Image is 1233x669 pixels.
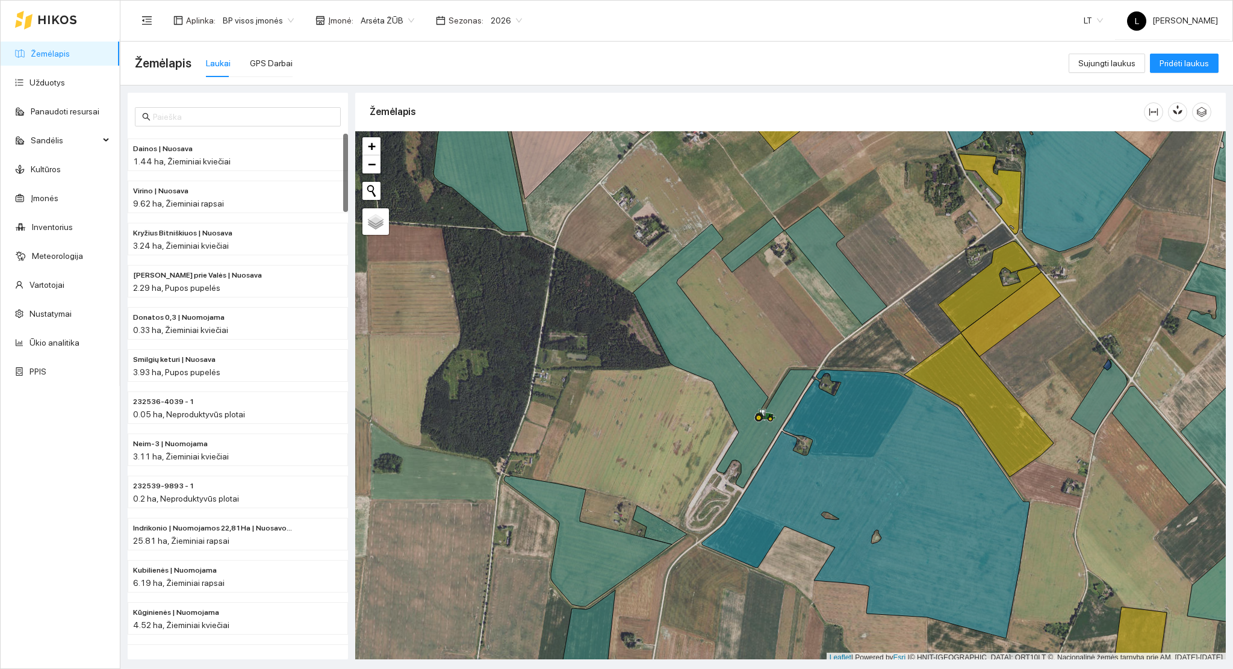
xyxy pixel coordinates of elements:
[1078,57,1135,70] span: Sujungti laukus
[133,565,217,576] span: Kubilienės | Nuomojama
[31,164,61,174] a: Kultūros
[30,280,64,290] a: Vartotojai
[133,185,188,197] span: Virino | Nuosava
[32,251,83,261] a: Meteorologija
[30,309,72,319] a: Nustatymai
[328,14,353,27] span: Įmonė :
[30,338,79,347] a: Ūkio analitika
[30,78,65,87] a: Užduotys
[1127,16,1218,25] span: [PERSON_NAME]
[133,494,239,503] span: 0.2 ha, Neproduktyvūs plotai
[133,199,224,208] span: 9.62 ha, Žieminiai rapsai
[133,409,245,419] span: 0.05 ha, Neproduktyvūs plotai
[31,107,99,116] a: Panaudoti resursai
[31,193,58,203] a: Įmonės
[133,312,225,323] span: Donatos 0,3 | Nuomojama
[368,157,376,172] span: −
[206,57,231,70] div: Laukai
[893,653,906,662] a: Esri
[827,653,1226,663] div: | Powered by © HNIT-[GEOGRAPHIC_DATA]; ORT10LT ©, Nacionalinė žemės tarnyba prie AM, [DATE]-[DATE]
[223,11,294,30] span: BP visos įmonės
[133,367,220,377] span: 3.93 ha, Pupos pupelės
[135,8,159,33] button: menu-fold
[133,607,219,618] span: Kūginienės | Nuomojama
[370,95,1144,129] div: Žemėlapis
[362,182,380,200] button: Initiate a new search
[133,481,194,492] span: 232539-9893 - 1
[361,11,414,30] span: Arsėta ŽŪB
[133,620,229,630] span: 4.52 ha, Žieminiai kviečiai
[1144,107,1163,117] span: column-width
[30,367,46,376] a: PPIS
[142,113,151,121] span: search
[449,14,483,27] span: Sezonas :
[133,143,193,155] span: Dainos | Nuosava
[133,536,229,546] span: 25.81 ha, Žieminiai rapsai
[491,11,522,30] span: 2026
[830,653,851,662] a: Leaflet
[133,438,208,450] span: Neim-3 | Nuomojama
[315,16,325,25] span: shop
[1160,57,1209,70] span: Pridėti laukus
[436,16,446,25] span: calendar
[1150,54,1219,73] button: Pridėti laukus
[133,354,216,366] span: Smilgių keturi | Nuosava
[1084,11,1103,30] span: LT
[1144,102,1163,122] button: column-width
[186,14,216,27] span: Aplinka :
[141,15,152,26] span: menu-fold
[1069,58,1145,68] a: Sujungti laukus
[133,396,194,408] span: 232536-4039 - 1
[31,49,70,58] a: Žemėlapis
[908,653,910,662] span: |
[32,222,73,232] a: Inventorius
[153,110,334,123] input: Paieška
[362,137,380,155] a: Zoom in
[31,128,99,152] span: Sandėlis
[133,283,220,293] span: 2.29 ha, Pupos pupelės
[368,138,376,154] span: +
[133,523,294,534] span: Indrikonio | Nuomojamos 22,81Ha | Nuosavos 3,00 Ha
[362,155,380,173] a: Zoom out
[362,208,389,235] a: Layers
[133,270,262,281] span: Rolando prie Valės | Nuosava
[173,16,183,25] span: layout
[133,241,229,250] span: 3.24 ha, Žieminiai kviečiai
[135,54,191,73] span: Žemėlapis
[250,57,293,70] div: GPS Darbai
[133,157,231,166] span: 1.44 ha, Žieminiai kviečiai
[1135,11,1139,31] span: L
[1150,58,1219,68] a: Pridėti laukus
[1069,54,1145,73] button: Sujungti laukus
[133,452,229,461] span: 3.11 ha, Žieminiai kviečiai
[133,228,232,239] span: Kryžius Bitniškiuos | Nuosava
[133,578,225,588] span: 6.19 ha, Žieminiai rapsai
[133,325,228,335] span: 0.33 ha, Žieminiai kviečiai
